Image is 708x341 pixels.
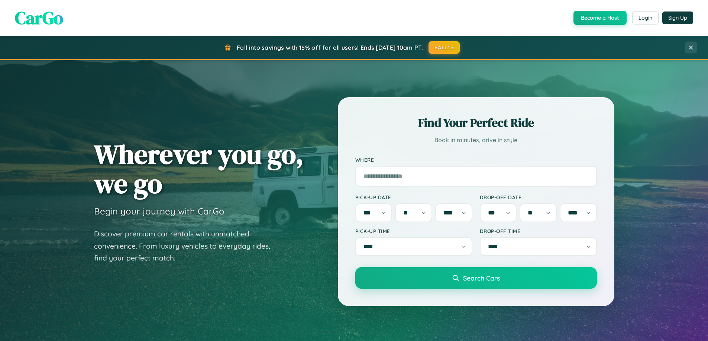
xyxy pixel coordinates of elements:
button: Sign Up [662,12,693,24]
label: Drop-off Date [480,194,597,200]
label: Pick-up Time [355,228,472,234]
label: Pick-up Date [355,194,472,200]
label: Drop-off Time [480,228,597,234]
h1: Wherever you go, we go [94,140,304,198]
button: Become a Host [573,11,627,25]
span: Search Cars [463,274,500,282]
button: Search Cars [355,267,597,289]
p: Book in minutes, drive in style [355,135,597,145]
span: Fall into savings with 15% off for all users! Ends [DATE] 10am PT. [237,44,423,51]
button: FALL15 [429,41,460,54]
h2: Find Your Perfect Ride [355,115,597,131]
span: CarGo [15,6,63,30]
button: Login [632,11,659,24]
h3: Begin your journey with CarGo [94,206,224,217]
p: Discover premium car rentals with unmatched convenience. From luxury vehicles to everyday rides, ... [94,228,280,264]
label: Where [355,157,597,163]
